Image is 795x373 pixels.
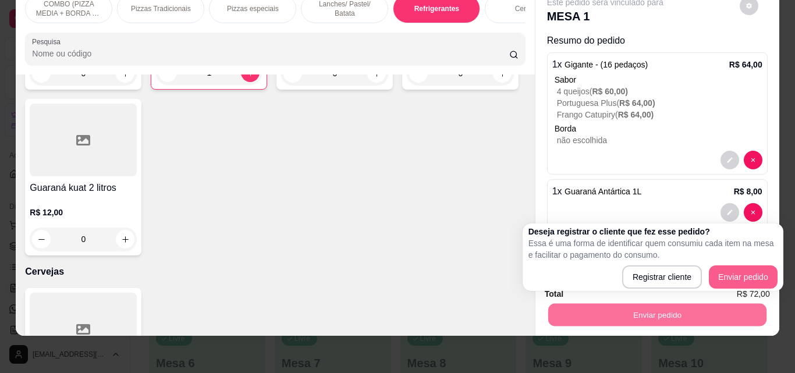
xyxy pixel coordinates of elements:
[734,186,762,197] p: R$ 8,00
[32,230,51,248] button: decrease-product-quantity
[592,87,628,96] span: R$ 60,00 )
[555,74,762,86] div: Sabor
[729,59,762,70] p: R$ 64,00
[515,4,542,13] p: Cervejas
[547,34,768,48] p: Resumo do pedido
[227,4,279,13] p: Pizzas especiais
[116,230,134,248] button: increase-product-quantity
[414,4,459,13] p: Refrigerantes
[555,123,762,134] p: Borda
[547,8,663,24] p: MESA 1
[619,98,655,108] span: R$ 64,00 )
[545,289,563,299] strong: Total
[528,226,778,237] h2: Deseja registrar o cliente que fez esse pedido?
[25,265,525,279] p: Cervejas
[30,181,137,195] h4: Guaraná kuat 2 litros
[557,97,762,109] p: Portuguesa Plus (
[131,4,191,13] p: Pizzas Tradicionais
[565,187,641,196] span: Guaraná Antártica 1L
[622,265,702,289] button: Registrar cliente
[528,237,778,261] p: Essa é uma forma de identificar quem consumiu cada item na mesa e facilitar o pagamento do consumo.
[552,184,642,198] p: 1 x
[557,134,762,146] p: não escolhida
[557,86,762,97] p: 4 queijos (
[721,151,739,169] button: decrease-product-quantity
[565,60,648,69] span: Gigante - (16 pedaços)
[744,151,762,169] button: decrease-product-quantity
[548,303,766,326] button: Enviar pedido
[552,58,648,72] p: 1 x
[618,110,654,119] span: R$ 64,00 )
[721,203,739,222] button: decrease-product-quantity
[32,48,509,59] input: Pesquisa
[744,203,762,222] button: decrease-product-quantity
[709,265,778,289] button: Enviar pedido
[30,207,137,218] p: R$ 12,00
[557,109,762,120] p: Frango Catupiry (
[737,287,770,300] span: R$ 72,00
[32,37,65,47] label: Pesquisa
